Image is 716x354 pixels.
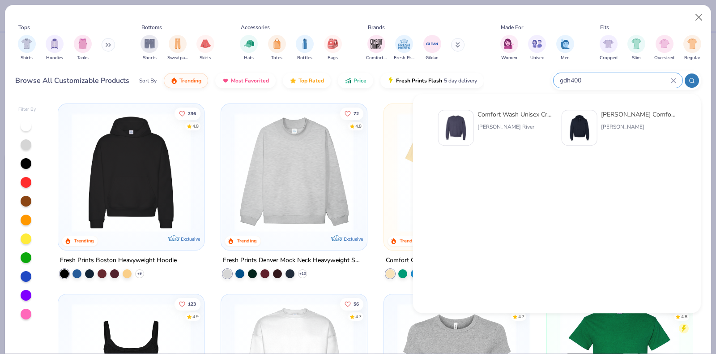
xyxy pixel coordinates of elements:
[196,35,214,61] button: filter button
[501,23,523,31] div: Made For
[21,55,33,61] span: Shirts
[504,39,514,49] img: Women Image
[196,35,214,61] div: filter for Skirts
[300,39,310,49] img: Bottles Image
[681,313,687,320] div: 4.8
[560,39,570,49] img: Men Image
[603,39,614,49] img: Cropped Image
[423,35,441,61] button: filter button
[690,9,707,26] button: Close
[296,35,314,61] button: filter button
[188,302,196,306] span: 123
[600,23,609,31] div: Fits
[528,35,546,61] div: filter for Unisex
[230,113,358,232] img: f5d85501-0dbb-4ee4-b115-c08fa3845d83
[444,76,477,86] span: 5 day delivery
[15,75,129,86] div: Browse All Customizable Products
[200,39,211,49] img: Skirts Image
[179,77,201,84] span: Trending
[74,35,92,61] div: filter for Tanks
[566,114,593,142] img: 4d03a5d0-66af-409f-b7e7-0683b6e8c1ee
[167,55,188,61] span: Sweatpants
[600,55,618,61] span: Cropped
[193,123,199,130] div: 4.8
[188,111,196,116] span: 236
[170,77,178,84] img: trending.gif
[46,35,64,61] button: filter button
[600,35,618,61] div: filter for Cropped
[215,73,276,88] button: Most Favorited
[501,55,517,61] span: Women
[370,37,383,51] img: Comfort Colors Image
[290,77,297,84] img: TopRated.gif
[18,35,36,61] div: filter for Shirts
[530,55,544,61] span: Unisex
[324,35,342,61] div: filter for Bags
[328,55,338,61] span: Bags
[654,35,674,61] button: filter button
[393,113,521,232] img: 029b8af0-80e6-406f-9fdc-fdf898547912
[268,35,286,61] div: filter for Totes
[394,35,414,61] button: filter button
[268,35,286,61] button: filter button
[175,298,201,310] button: Like
[18,23,30,31] div: Tops
[240,35,258,61] div: filter for Hats
[380,73,484,88] button: Fresh Prints Flash5 day delivery
[366,55,387,61] span: Comfort Colors
[231,77,269,84] span: Most Favorited
[354,302,359,306] span: 56
[21,39,32,49] img: Shirts Image
[167,35,188,61] div: filter for Sweatpants
[426,37,439,51] img: Gildan Image
[518,313,524,320] div: 4.7
[223,255,365,266] div: Fresh Prints Denver Mock Neck Heavyweight Sweatshirt
[601,110,676,119] div: [PERSON_NAME] Comfortwash Unisex 7.2 Oz. 80/20 Pullover Hood Sweatshirt
[244,55,254,61] span: Hats
[631,39,641,49] img: Slim Image
[241,23,270,31] div: Accessories
[394,35,414,61] div: filter for Fresh Prints
[386,255,507,266] div: Comfort Colors Adult Heavyweight T-Shirt
[559,75,671,86] input: Try "T-Shirt"
[46,35,64,61] div: filter for Hoodies
[654,55,674,61] span: Oversized
[240,35,258,61] button: filter button
[442,114,470,142] img: 2c4fc452-5e5c-4568-bde8-26e5987023a5
[141,35,158,61] div: filter for Shorts
[328,39,337,49] img: Bags Image
[244,39,254,49] img: Hats Image
[500,35,518,61] button: filter button
[164,73,208,88] button: Trending
[500,35,518,61] div: filter for Women
[654,35,674,61] div: filter for Oversized
[627,35,645,61] div: filter for Slim
[354,111,359,116] span: 72
[296,35,314,61] div: filter for Bottles
[167,35,188,61] button: filter button
[222,77,229,84] img: most_fav.gif
[74,35,92,61] button: filter button
[139,77,157,85] div: Sort By
[354,77,367,84] span: Price
[426,55,439,61] span: Gildan
[175,107,201,120] button: Like
[556,35,574,61] div: filter for Men
[50,39,60,49] img: Hoodies Image
[683,35,701,61] button: filter button
[271,55,282,61] span: Totes
[60,255,177,266] div: Fresh Prints Boston Heavyweight Hoodie
[561,55,570,61] span: Men
[299,271,306,276] span: + 10
[687,39,698,49] img: Regular Image
[137,271,142,276] span: + 9
[78,39,88,49] img: Tanks Image
[200,55,211,61] span: Skirts
[143,55,157,61] span: Shorts
[77,55,89,61] span: Tanks
[556,35,574,61] button: filter button
[684,55,700,61] span: Regular
[355,123,362,130] div: 4.8
[659,39,669,49] img: Oversized Image
[338,73,373,88] button: Price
